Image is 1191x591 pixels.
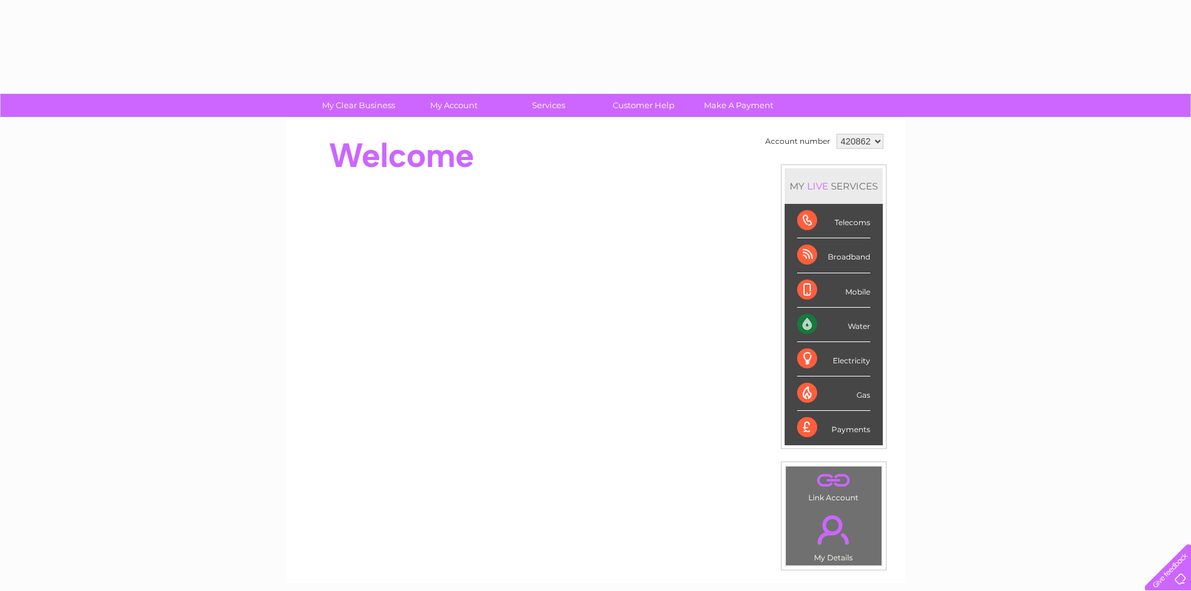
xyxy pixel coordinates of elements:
[797,308,870,342] div: Water
[797,342,870,376] div: Electricity
[402,94,505,117] a: My Account
[785,466,882,505] td: Link Account
[497,94,600,117] a: Services
[797,204,870,238] div: Telecoms
[789,508,878,552] a: .
[805,180,831,192] div: LIVE
[762,131,833,152] td: Account number
[797,411,870,445] div: Payments
[797,238,870,273] div: Broadband
[785,505,882,566] td: My Details
[797,273,870,308] div: Mobile
[307,94,410,117] a: My Clear Business
[687,94,790,117] a: Make A Payment
[789,470,878,492] a: .
[797,376,870,411] div: Gas
[592,94,695,117] a: Customer Help
[785,168,883,204] div: MY SERVICES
